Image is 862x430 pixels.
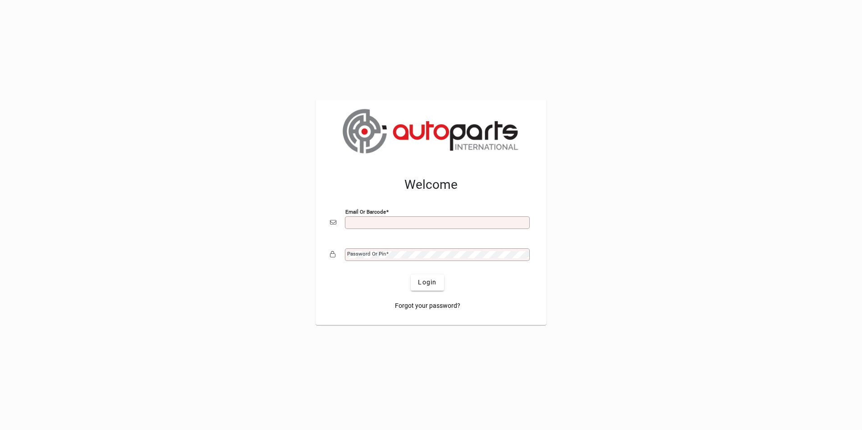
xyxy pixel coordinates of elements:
button: Login [411,274,444,291]
h2: Welcome [330,177,532,192]
span: Forgot your password? [395,301,460,311]
mat-label: Password or Pin [347,251,386,257]
span: Login [418,278,436,287]
a: Forgot your password? [391,298,464,314]
mat-label: Email or Barcode [345,208,386,215]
